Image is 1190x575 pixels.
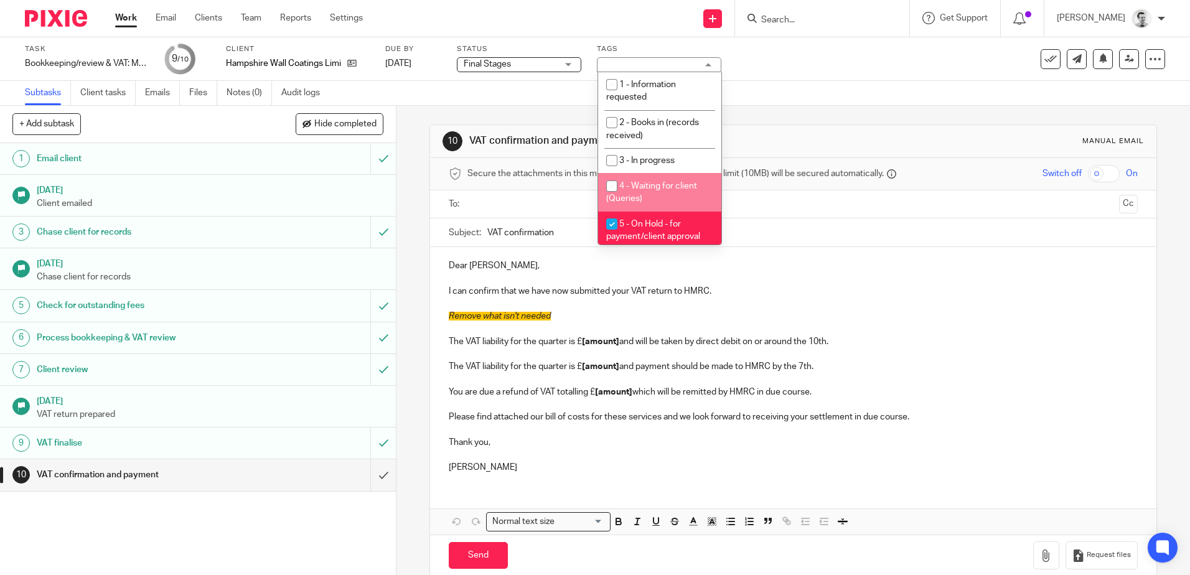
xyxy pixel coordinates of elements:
[449,312,551,320] span: Remove what isn't needed
[1042,167,1082,180] span: Switch off
[12,150,30,167] div: 1
[37,181,384,197] h1: [DATE]
[37,360,251,379] h1: Client review
[385,59,411,68] span: [DATE]
[145,81,180,105] a: Emails
[449,436,1137,449] p: Thank you,
[37,271,384,283] p: Chase client for records
[37,255,384,270] h1: [DATE]
[619,156,675,165] span: 3 - In progress
[449,461,1137,474] p: [PERSON_NAME]
[606,182,697,203] span: 4 - Waiting for client (Queries)
[37,296,251,315] h1: Check for outstanding fees
[12,361,30,378] div: 7
[280,12,311,24] a: Reports
[558,515,603,528] input: Search for option
[37,392,384,408] h1: [DATE]
[464,60,511,68] span: Final Stages
[12,434,30,452] div: 9
[177,56,189,63] small: /10
[37,465,251,484] h1: VAT confirmation and payment
[25,57,149,70] div: Bookkeeping/review &amp; VAT: Monthly
[156,12,176,24] a: Email
[227,81,272,105] a: Notes (0)
[606,80,676,102] span: 1 - Information requested
[115,12,137,24] a: Work
[449,227,481,239] label: Subject:
[25,10,87,27] img: Pixie
[385,44,441,54] label: Due by
[582,362,619,371] strong: [amount]
[582,337,619,346] strong: [amount]
[1126,167,1138,180] span: On
[469,134,820,147] h1: VAT confirmation and payment
[296,113,383,134] button: Hide completed
[80,81,136,105] a: Client tasks
[443,131,462,151] div: 10
[37,197,384,210] p: Client emailed
[449,285,1137,297] p: I can confirm that we have now submitted your VAT return to HMRC.
[25,57,149,70] div: Bookkeeping/review & VAT: Monthly
[189,81,217,105] a: Files
[37,434,251,452] h1: VAT finalise
[595,388,632,396] strong: [amount]
[1131,9,1151,29] img: Andy_2025.jpg
[467,167,884,180] span: Secure the attachments in this message. Files exceeding the size limit (10MB) will be secured aut...
[489,515,557,528] span: Normal text size
[37,149,251,168] h1: Email client
[37,329,251,347] h1: Process bookkeeping & VAT review
[606,220,700,241] span: 5 - On Hold - for payment/client approval
[449,259,1137,272] p: Dear [PERSON_NAME],
[281,81,329,105] a: Audit logs
[449,335,1137,348] p: The VAT liability for the quarter is £ and will be taken by direct debit on or around the 10th.
[449,198,462,210] label: To:
[1119,195,1138,213] button: Cc
[457,44,581,54] label: Status
[12,113,81,134] button: + Add subtask
[37,223,251,241] h1: Chase client for records
[449,542,508,569] input: Send
[195,12,222,24] a: Clients
[486,512,611,531] div: Search for option
[449,411,1137,423] p: Please find attached our bill of costs for these services and we look forward to receiving your s...
[1082,136,1144,146] div: Manual email
[449,360,1137,373] p: The VAT liability for the quarter is £ and payment should be made to HMRC by the 7th.
[12,466,30,484] div: 10
[25,44,149,54] label: Task
[12,329,30,347] div: 6
[226,57,341,70] p: Hampshire Wall Coatings Limited
[1087,550,1131,560] span: Request files
[37,408,384,421] p: VAT return prepared
[241,12,261,24] a: Team
[314,119,377,129] span: Hide completed
[606,118,699,140] span: 2 - Books in (records received)
[172,52,189,66] div: 9
[12,297,30,314] div: 5
[25,81,71,105] a: Subtasks
[449,386,1137,398] p: You are due a refund of VAT totalling £ which will be remitted by HMRC in due course.
[12,223,30,241] div: 3
[226,44,370,54] label: Client
[1066,541,1138,569] button: Request files
[330,12,363,24] a: Settings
